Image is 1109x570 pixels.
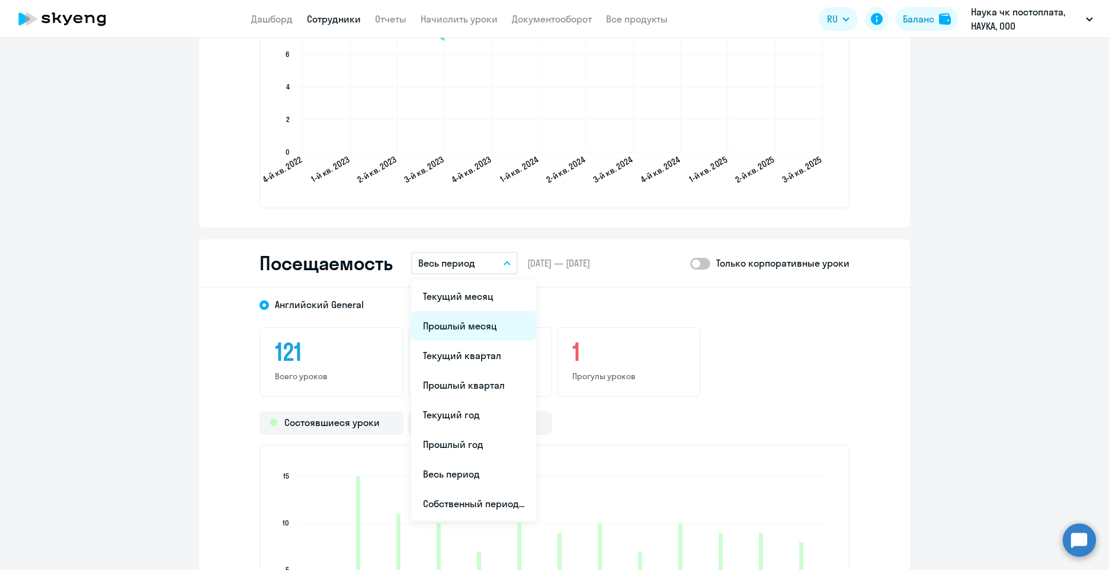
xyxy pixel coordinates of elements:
[498,154,540,184] text: 1-й кв. 2024
[275,298,364,311] span: Английский General
[402,154,445,185] text: 3-й кв. 2023
[259,411,403,435] div: Состоявшиеся уроки
[544,154,587,185] text: 2-й кв. 2024
[375,13,406,25] a: Отчеты
[450,154,493,185] text: 4-й кв. 2023
[355,154,398,185] text: 2-й кв. 2023
[527,257,590,270] span: [DATE] — [DATE]
[639,154,682,185] text: 4-й кв. 2024
[591,154,634,185] text: 3-й кв. 2024
[965,5,1099,33] button: Наука чк постоплата, НАУКА, ООО
[418,256,475,270] p: Весь период
[259,251,392,275] h2: Посещаемость
[411,252,518,274] button: Весь период
[283,472,289,481] text: 15
[819,7,858,31] button: RU
[307,13,361,25] a: Сотрудники
[286,82,290,91] text: 4
[286,50,290,59] text: 6
[827,12,838,26] span: RU
[408,411,552,435] div: Прогулы
[421,13,498,25] a: Начислить уроки
[733,154,776,185] text: 2-й кв. 2025
[572,371,685,382] p: Прогулы уроков
[939,13,951,25] img: balance
[971,5,1081,33] p: Наука чк постоплата, НАУКА, ООО
[512,13,592,25] a: Документооборот
[780,154,823,185] text: 3-й кв. 2025
[903,12,934,26] div: Баланс
[309,154,351,184] text: 1-й кв. 2023
[261,154,304,185] text: 4-й кв. 2022
[606,13,668,25] a: Все продукты
[286,115,290,124] text: 2
[251,13,293,25] a: Дашборд
[896,7,958,31] button: Балансbalance
[572,338,685,366] h3: 1
[286,148,290,156] text: 0
[275,338,388,366] h3: 121
[716,256,850,270] p: Только корпоративные уроки
[283,518,289,527] text: 10
[411,279,536,521] ul: RU
[687,154,729,184] text: 1-й кв. 2025
[275,371,388,382] p: Всего уроков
